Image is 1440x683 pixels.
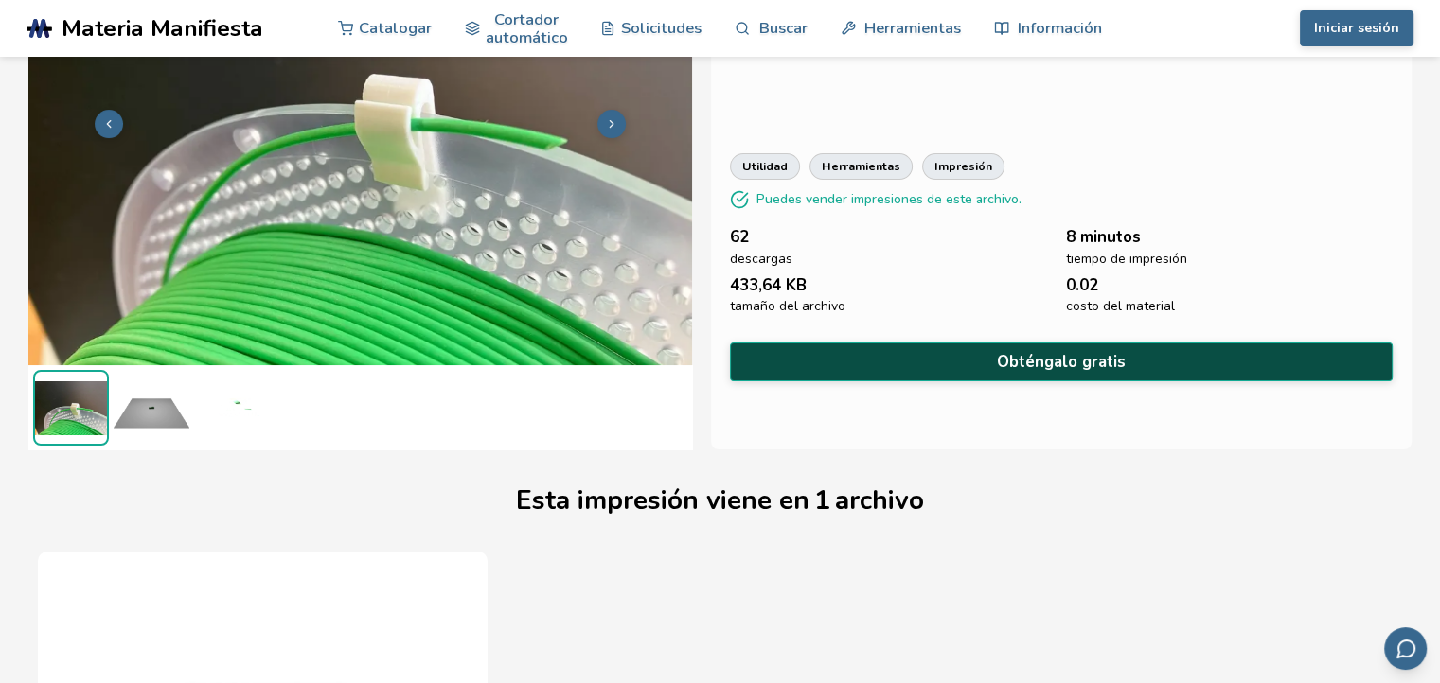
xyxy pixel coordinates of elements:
[814,482,830,518] font: 1
[730,274,807,296] font: 433,64 KB
[1066,250,1187,268] font: tiempo de impresión
[1300,10,1413,46] button: Iniciar sesión
[621,17,702,39] font: Solicitudes
[835,482,924,518] font: archivo
[1066,274,1098,296] font: 0.02
[759,17,808,39] font: Buscar
[822,158,900,174] font: herramientas
[485,9,567,48] font: Cortador automático
[809,153,913,180] a: herramientas
[194,370,270,446] img: Vista previa 3D de FilamentClip_Medium
[516,482,809,518] font: Esta impresión viene en
[730,153,800,180] a: utilidad
[730,226,749,248] font: 62
[864,17,961,39] font: Herramientas
[730,342,1393,381] button: Obténgalo gratis
[114,370,189,446] img: Vista previa de la base de impresión FilamentClip_Medium
[62,12,263,44] font: Materia Manifiesta
[922,153,1004,180] a: impresión
[997,351,1126,373] font: Obténgalo gratis
[730,250,792,268] font: descargas
[756,190,1022,208] font: Puedes vender impresiones de este archivo.
[1314,19,1399,37] font: Iniciar sesión
[1066,297,1175,315] font: costo del material
[359,17,432,39] font: Catalogar
[742,158,788,174] font: utilidad
[1384,627,1427,670] button: Enviar comentarios por correo electrónico
[1066,226,1141,248] font: 8 minutos
[934,158,992,174] font: impresión
[1018,17,1102,39] font: Información
[730,297,845,315] font: tamaño del archivo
